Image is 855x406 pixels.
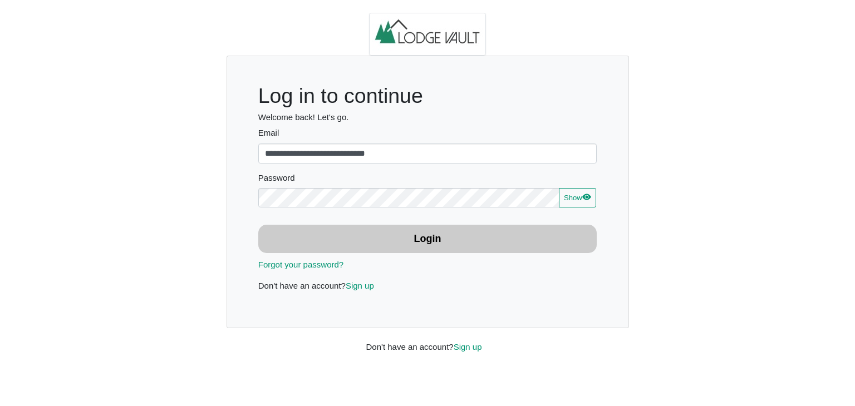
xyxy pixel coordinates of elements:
[258,260,343,269] a: Forgot your password?
[346,281,374,290] a: Sign up
[258,127,597,140] label: Email
[414,233,441,244] b: Login
[258,225,597,253] button: Login
[258,172,597,188] legend: Password
[258,280,597,293] p: Don't have an account?
[358,328,498,353] div: Don't have an account?
[454,342,482,351] a: Sign up
[258,112,597,122] h6: Welcome back! Let's go.
[559,188,596,208] button: Showeye fill
[582,192,591,201] svg: eye fill
[369,13,486,56] img: logo.2b93711c.jpg
[258,83,597,108] h1: Log in to continue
